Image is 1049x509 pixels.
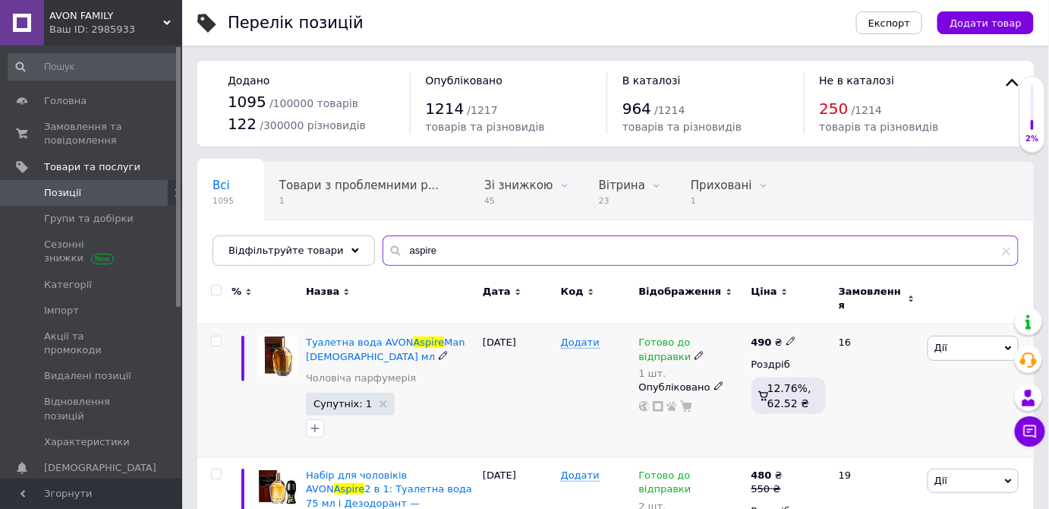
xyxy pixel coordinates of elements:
[820,74,895,87] span: Не в каталозі
[306,337,413,348] span: Туалетна вода AVON
[228,93,266,111] span: 1095
[839,285,904,312] span: Замовлення
[484,195,553,207] span: 45
[820,100,849,118] span: 250
[1015,416,1045,447] button: Чат з покупцем
[232,285,241,299] span: %
[228,74,269,87] span: Додано
[561,337,600,349] span: Додати
[468,104,498,116] span: / 1217
[868,17,911,29] span: Експорт
[767,382,811,409] span: 12.76%, 62.52 ₴
[934,475,947,486] span: Дії
[213,179,230,192] span: Всі
[306,469,407,495] span: Набір для чоловіків AVON
[639,285,722,299] span: Відображення
[8,53,179,81] input: Пошук
[383,236,1019,266] input: Пошук по назві позиції, артикулу і пошуковим запитам
[228,15,364,31] div: Перелік позицій
[691,195,752,207] span: 1
[44,461,156,475] span: [DEMOGRAPHIC_DATA]
[483,285,511,299] span: Дата
[937,11,1034,34] button: Додати товар
[44,94,87,108] span: Головна
[306,285,339,299] span: Назва
[622,74,681,87] span: В каталозі
[44,186,81,200] span: Позиції
[264,163,469,220] div: Товари з проблемними різновидами
[852,104,882,116] span: / 1214
[751,482,783,496] div: 550 ₴
[426,100,465,118] span: 1214
[751,336,796,349] div: ₴
[751,285,777,299] span: Ціна
[269,97,358,109] span: / 100000 товарів
[228,245,344,256] span: Відфільтруйте товари
[44,212,134,226] span: Групи та добірки
[484,179,553,192] span: Зі знижкою
[654,104,685,116] span: / 1214
[213,236,291,250] span: Опубліковані
[751,469,772,481] b: 480
[479,324,557,457] div: [DATE]
[49,23,182,36] div: Ваш ID: 2985933
[622,100,651,118] span: 964
[44,278,92,292] span: Категорії
[751,358,826,371] div: Роздріб
[228,115,257,133] span: 122
[49,9,163,23] span: AVON FAMILY
[599,179,645,192] span: Вітрина
[44,304,79,318] span: Імпорт
[830,324,924,457] div: 16
[856,11,923,34] button: Експорт
[44,160,140,174] span: Товари та послуги
[44,238,140,265] span: Сезонні знижки
[820,121,939,133] span: товарів та різновидів
[44,369,131,383] span: Видалені позиції
[691,179,752,192] span: Приховані
[44,120,140,147] span: Замовлення та повідомлення
[950,17,1022,29] span: Додати товар
[599,195,645,207] span: 23
[306,337,465,362] span: Man [DEMOGRAPHIC_DATA] мл
[313,399,372,409] span: Супутніх: 1
[561,469,600,482] span: Додати
[213,195,234,207] span: 1095
[258,469,298,509] img: Набор для мужчин AVON Aspire 2 в 1: Туалетная вода 75 мл и Дезодорант- антиперсперант 50 мл
[306,337,465,362] a: Туалетна вода AVONAspireMan [DEMOGRAPHIC_DATA] мл
[426,74,503,87] span: Опубліковано
[44,435,130,449] span: Характеристики
[639,381,744,394] div: Опубліковано
[260,119,366,131] span: / 300000 різновидів
[561,285,584,299] span: Код
[44,395,140,422] span: Відновлення позицій
[639,469,691,499] span: Готово до відправки
[279,195,439,207] span: 1
[751,469,783,482] div: ₴
[279,179,439,192] span: Товари з проблемними р...
[334,483,365,495] span: Aspire
[426,121,545,133] span: товарів та різновидів
[414,337,445,348] span: Aspire
[622,121,742,133] span: товарів та різновидів
[639,368,744,379] div: 1 шт.
[258,336,298,376] img: Туалетная вода AVON Aspire Man 75 мл
[306,371,416,385] a: Чоловіча парфумерія
[639,337,691,366] span: Готово до відправки
[934,342,947,353] span: Дії
[751,337,772,348] b: 490
[44,330,140,357] span: Акції та промокоди
[1020,134,1044,144] div: 2%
